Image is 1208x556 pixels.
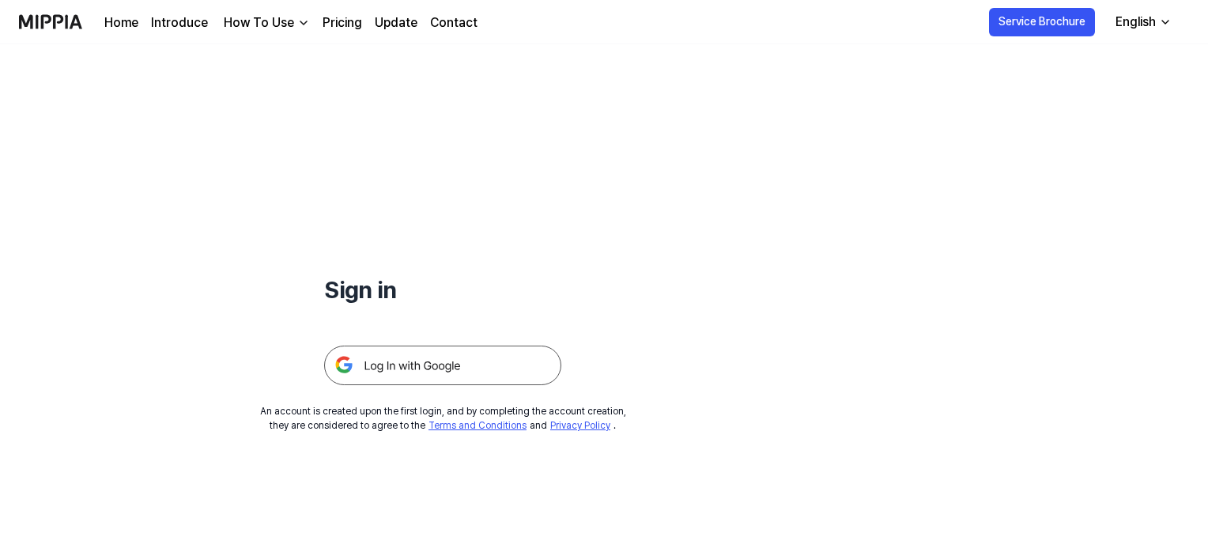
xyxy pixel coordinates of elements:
div: An account is created upon the first login, and by completing the account creation, they are cons... [260,404,626,433]
a: Pricing [323,13,362,32]
a: Privacy Policy [550,420,610,431]
a: Update [375,13,417,32]
div: How To Use [221,13,297,32]
img: down [297,17,310,29]
button: How To Use [221,13,310,32]
a: Introduce [151,13,208,32]
div: English [1112,13,1159,32]
button: English [1103,6,1181,38]
a: Home [104,13,138,32]
a: Contact [430,13,478,32]
a: Terms and Conditions [428,420,527,431]
h1: Sign in [324,272,561,308]
button: Service Brochure [989,8,1095,36]
img: 구글 로그인 버튼 [324,346,561,385]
